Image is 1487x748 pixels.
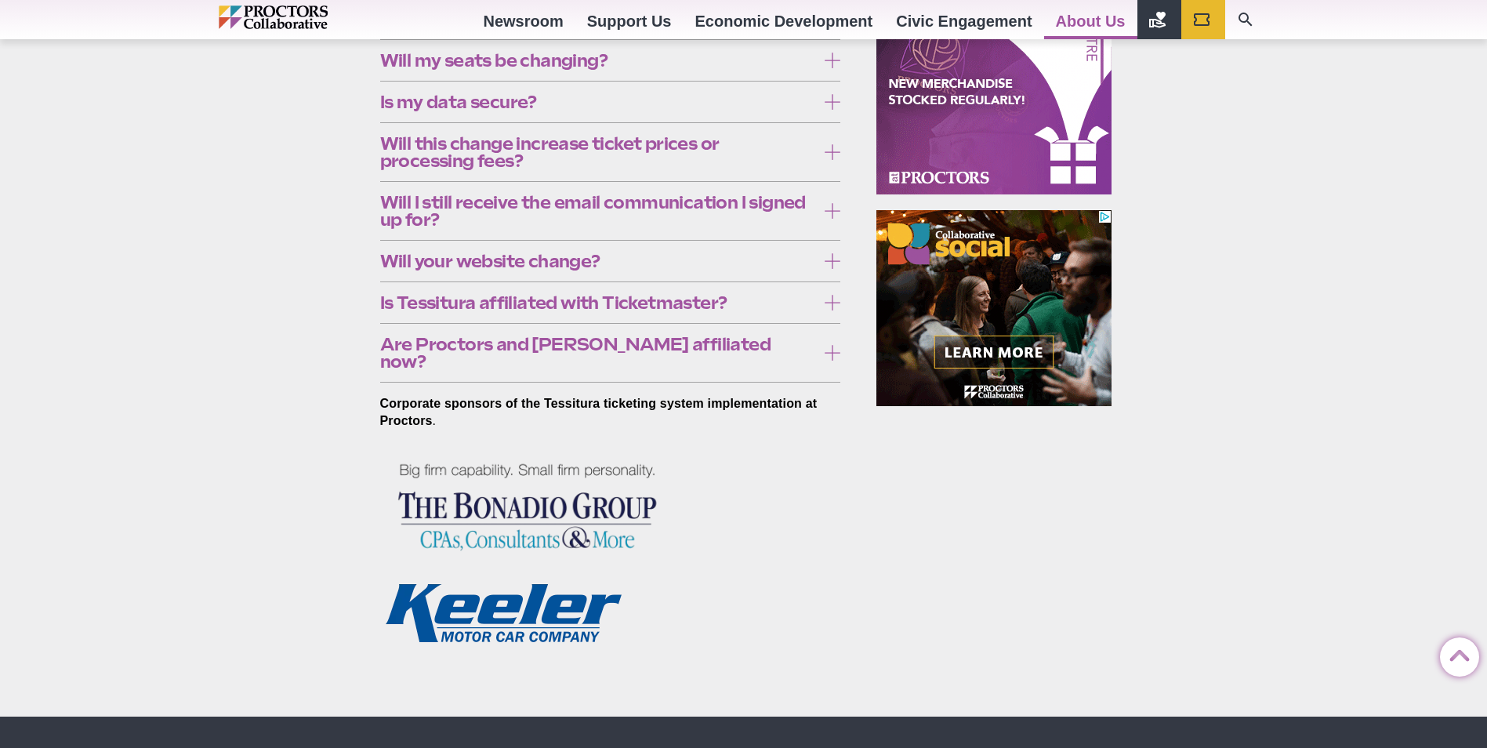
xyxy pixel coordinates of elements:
span: Are Proctors and [PERSON_NAME] affiliated now? [380,336,817,370]
p: . [380,395,841,430]
strong: Corporate sponsors of the Tessitura ticketing system implementation at Proctors [380,397,818,427]
span: Will I still receive the email communication I signed up for? [380,194,817,228]
iframe: Advertisement [876,210,1112,406]
span: Will my seats be changing? [380,52,817,69]
a: Back to Top [1440,638,1471,670]
img: Proctors logo [219,5,395,29]
span: Will this change increase ticket prices or processing fees? [380,135,817,169]
span: Is my data secure? [380,93,817,111]
span: Will your website change? [380,252,817,270]
span: Is Tessitura affiliated with Ticketmaster? [380,294,817,311]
